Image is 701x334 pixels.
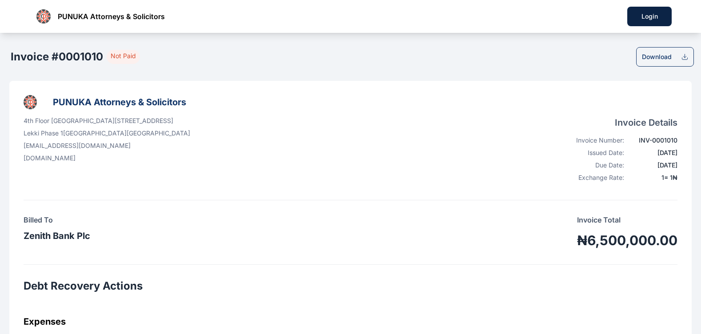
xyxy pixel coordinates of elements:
[24,141,190,150] p: [EMAIL_ADDRESS][DOMAIN_NAME]
[566,161,624,170] div: Due Date:
[627,7,672,26] button: Login
[24,116,190,125] p: 4th Floor [GEOGRAPHIC_DATA][STREET_ADDRESS]
[577,232,677,248] h1: ₦6,500,000.00
[566,136,624,145] div: Invoice Number:
[566,148,624,157] div: Issued Date:
[566,173,624,182] div: Exchange Rate:
[629,148,677,157] div: [DATE]
[107,50,140,64] span: Not Paid
[642,52,672,61] div: Download
[566,116,677,129] h4: Invoice Details
[7,47,140,67] button: Invoice #0001010 Not Paid
[577,215,677,225] p: Invoice Total
[24,154,190,163] p: [DOMAIN_NAME]
[24,129,190,138] p: Lekki Phase 1 [GEOGRAPHIC_DATA] [GEOGRAPHIC_DATA]
[629,136,677,145] div: INV-0001010
[24,314,677,329] h3: Expenses
[36,9,51,24] img: businessLogo
[24,229,90,243] h3: Zenith Bank Plc
[629,173,677,182] div: 1 = 1 ₦
[24,279,677,293] h2: Debt Recovery Actions
[24,95,37,109] img: businessLogo
[641,12,657,21] div: Login
[24,215,90,225] h4: Billed To
[11,50,103,64] h2: Invoice # 0001010
[629,161,677,170] div: [DATE]
[53,95,186,109] h3: PUNUKA Attorneys & Solicitors
[58,11,165,22] span: PUNUKA Attorneys & Solicitors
